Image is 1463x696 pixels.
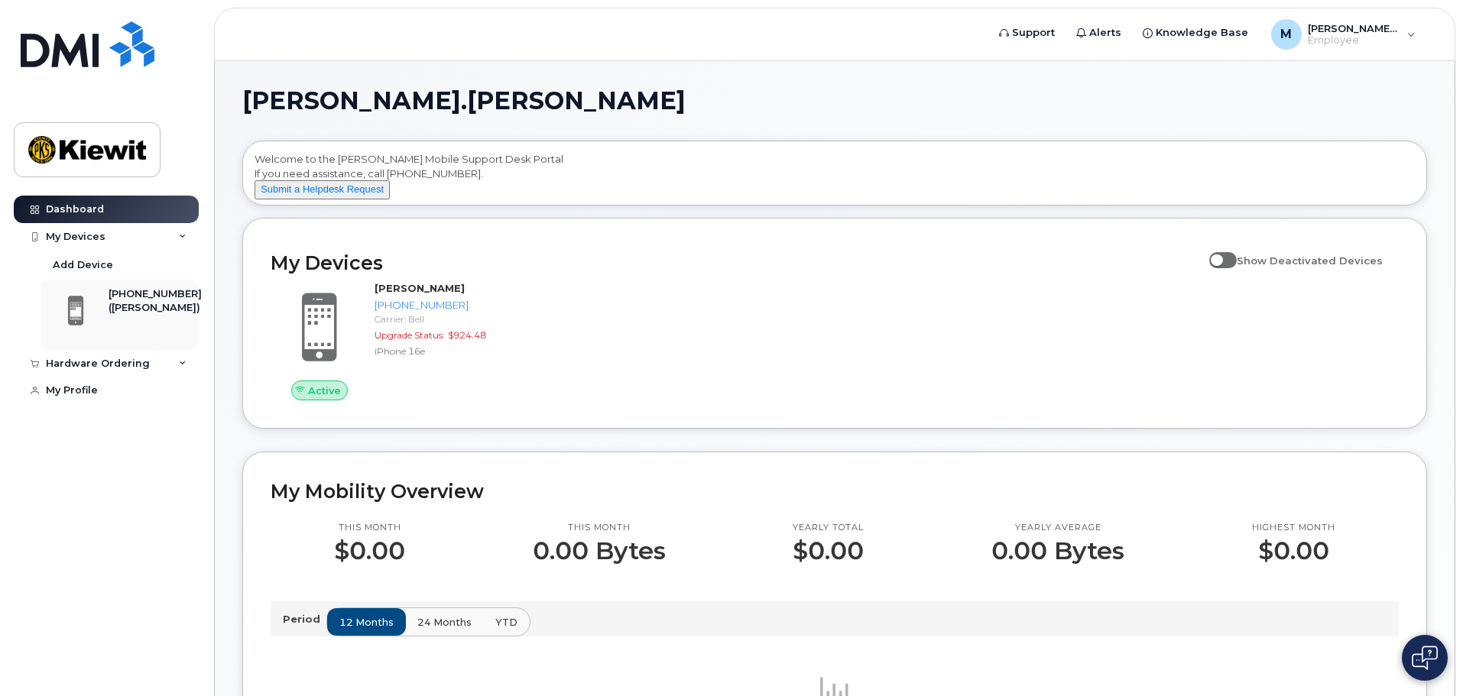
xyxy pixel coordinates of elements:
[1412,646,1438,670] img: Open chat
[375,282,465,294] strong: [PERSON_NAME]
[255,180,390,199] button: Submit a Helpdesk Request
[991,522,1124,534] p: Yearly average
[375,329,445,341] span: Upgrade Status:
[271,281,539,400] a: Active[PERSON_NAME][PHONE_NUMBER]Carrier: BellUpgrade Status:$924.48iPhone 16e
[271,480,1399,503] h2: My Mobility Overview
[308,384,341,398] span: Active
[255,183,390,195] a: Submit a Helpdesk Request
[271,251,1202,274] h2: My Devices
[375,312,533,325] div: Carrier: Bell
[991,537,1124,565] p: 0.00 Bytes
[375,345,533,358] div: iPhone 16e
[375,298,533,312] div: [PHONE_NUMBER]
[495,615,517,630] span: YTD
[1252,522,1335,534] p: Highest month
[1209,246,1221,258] input: Show Deactivated Devices
[334,537,405,565] p: $0.00
[255,152,1415,199] div: Welcome to the [PERSON_NAME] Mobile Support Desk Portal If you need assistance, call [PHONE_NUMBER].
[533,537,666,565] p: 0.00 Bytes
[533,522,666,534] p: This month
[1252,537,1335,565] p: $0.00
[1237,254,1383,267] span: Show Deactivated Devices
[793,537,864,565] p: $0.00
[334,522,405,534] p: This month
[448,329,486,341] span: $924.48
[283,612,326,626] p: Period
[417,615,472,630] span: 24 months
[793,522,864,534] p: Yearly total
[242,89,686,112] span: [PERSON_NAME].[PERSON_NAME]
